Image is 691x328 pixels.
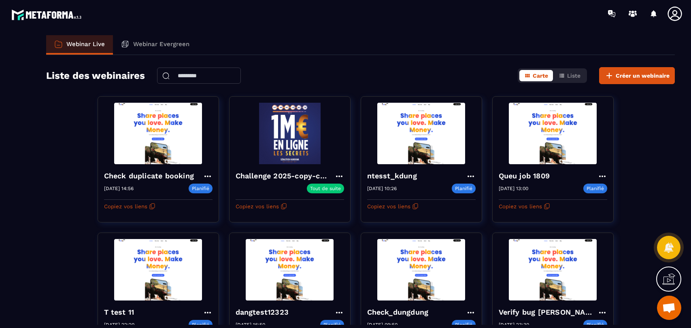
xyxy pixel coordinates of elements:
h4: Check_dungdung [367,307,433,318]
h4: Challenge 2025-copy-copy [236,170,334,182]
span: Créer un webinaire [616,72,670,80]
button: Copiez vos liens [499,200,550,213]
h2: Liste des webinaires [46,68,145,84]
img: logo [11,7,84,22]
a: Webinar Live [46,35,113,55]
button: Carte [519,70,553,81]
h4: Verify bug [PERSON_NAME] [499,307,597,318]
span: Carte [533,72,548,79]
h4: dangtest12323 [236,307,293,318]
h4: T test 11 [104,307,138,318]
p: [DATE] 10:26 [367,186,397,191]
img: webinar-background [499,103,607,164]
p: Planifié [452,184,476,193]
img: webinar-background [367,103,476,164]
img: webinar-background [236,239,344,300]
button: Créer un webinaire [599,67,675,84]
p: [DATE] 09:50 [367,322,398,328]
img: webinar-background [499,239,607,300]
p: Planifié [583,184,607,193]
h4: ntesst_kdung [367,170,421,182]
h4: Check duplicate booking [104,170,198,182]
button: Copiez vos liens [236,200,287,213]
img: webinar-background [104,103,213,164]
p: Tout de suite [310,186,341,191]
button: Copiez vos liens [367,200,419,213]
p: Planifié [189,184,213,193]
p: Webinar Evergreen [133,40,189,48]
p: Webinar Live [66,40,105,48]
p: [DATE] 14:56 [104,186,134,191]
p: [DATE] 16:50 [236,322,265,328]
img: webinar-background [104,239,213,300]
img: webinar-background [367,239,476,300]
div: Mở cuộc trò chuyện [657,296,681,320]
p: [DATE] 13:00 [499,186,528,191]
p: [DATE] 23:30 [499,322,529,328]
button: Liste [554,70,585,81]
p: [DATE] 22:20 [104,322,134,328]
h4: Queu job 1809 [499,170,554,182]
img: webinar-background [236,103,344,164]
span: Liste [567,72,580,79]
button: Copiez vos liens [104,200,155,213]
